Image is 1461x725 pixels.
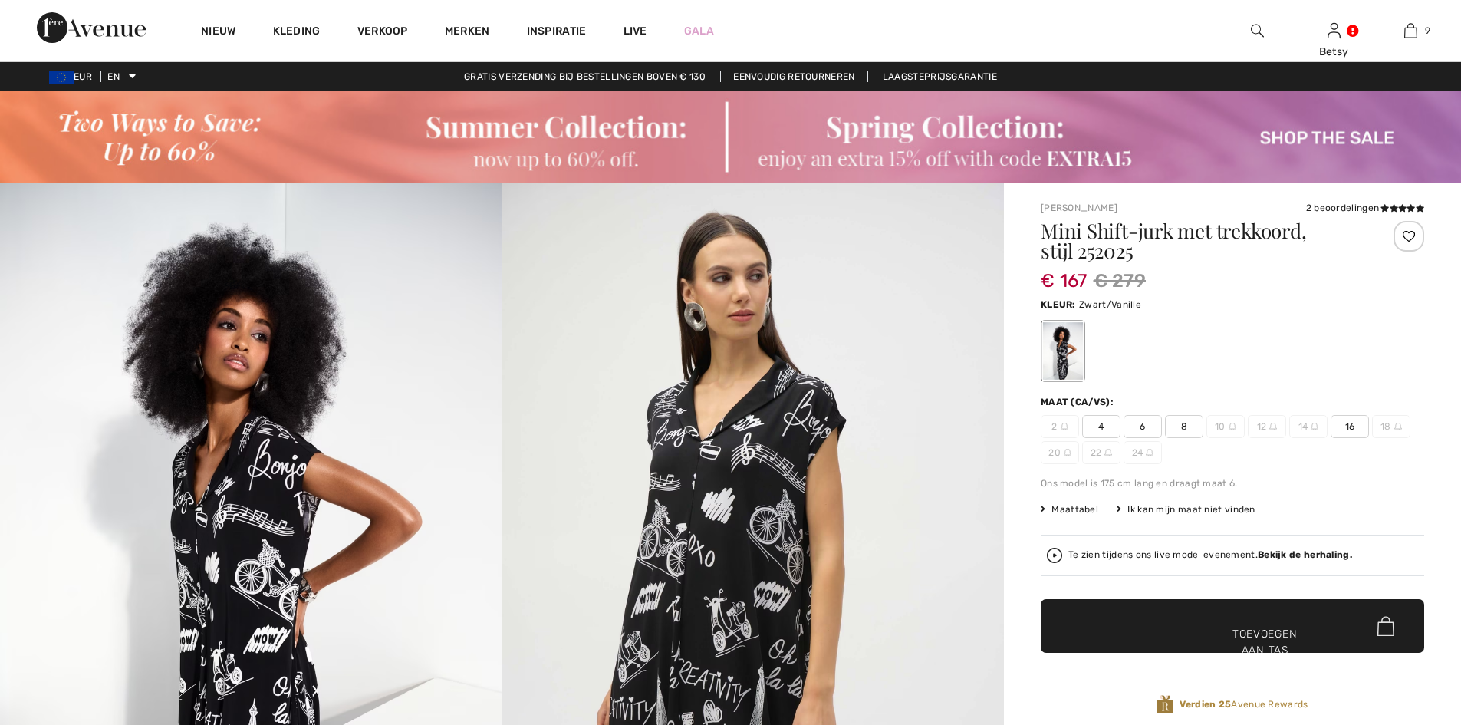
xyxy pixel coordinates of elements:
[684,23,714,39] a: Gala
[1079,299,1141,310] font: Zwart/Vanille
[37,12,146,43] img: 1ère Avenue
[1181,421,1187,432] font: 8
[1229,423,1236,430] img: ring-m.svg
[1041,299,1076,310] font: Kleur:
[1043,322,1083,380] div: Zwart/Vanille
[1298,421,1308,432] font: 14
[1048,447,1061,458] font: 20
[452,71,718,82] a: Gratis verzending bij bestellingen boven € 130
[1319,45,1349,58] font: Betsy
[445,25,490,38] font: Merken
[1373,21,1448,40] a: 9
[1140,421,1145,432] font: 6
[357,25,408,41] a: Verkoop
[1328,21,1341,40] img: Mijn gegevens
[1232,626,1297,658] font: Toevoegen aan tas
[1258,549,1352,560] font: Bekijk de herhaling.
[201,25,236,41] a: Nieuw
[1041,217,1306,264] font: Mini Shift-jurk met trekkoord, stijl 252025
[883,71,997,82] font: Laagsteprijsgarantie
[1041,397,1114,407] font: Maat (CA/VS):
[1051,504,1098,515] font: Maattabel
[273,25,321,41] a: Kleding
[201,25,236,38] font: Nieuw
[1362,610,1446,648] iframe: Open een widget waar u meer informatie kunt vinden
[624,23,647,39] a: Live
[1180,699,1231,710] font: Verdien 25
[1311,423,1318,430] img: ring-m.svg
[1041,478,1238,489] font: Ons model is 175 cm lang en draagt maat 6.
[1041,203,1117,213] a: [PERSON_NAME]
[527,25,587,38] font: Inspiratie
[357,25,408,38] font: Verkoop
[1064,449,1071,456] img: ring-m.svg
[1269,423,1277,430] img: ring-m.svg
[1328,23,1341,38] a: Aanmelden
[273,25,321,38] font: Kleding
[870,71,1009,82] a: Laagsteprijsgarantie
[1231,699,1308,710] font: Avenue Rewards
[1215,421,1226,432] font: 10
[74,71,92,82] font: EUR
[1132,447,1143,458] font: 24
[1306,203,1380,213] font: 2 beoordelingen
[1380,421,1391,432] font: 18
[1345,421,1355,432] font: 16
[49,71,74,84] img: Euro
[1394,423,1402,430] img: ring-m.svg
[1098,421,1104,432] font: 4
[1251,21,1264,40] img: zoek op de website
[445,25,490,41] a: Merken
[1127,504,1255,515] font: Ik kan mijn maat niet vinden
[1404,21,1417,40] img: Mijn tas
[1068,549,1258,560] font: Te zien tijdens ons live mode-evenement.
[107,71,120,82] font: EN
[464,71,706,82] font: Gratis verzending bij bestellingen boven € 130
[1257,421,1267,432] font: 12
[1104,449,1112,456] img: ring-m.svg
[720,71,867,82] a: Eenvoudig retourneren
[1094,270,1147,292] font: € 279
[1041,270,1088,292] font: € 167
[733,71,854,82] font: Eenvoudig retourneren
[1146,449,1153,456] img: ring-m.svg
[624,25,647,38] font: Live
[1061,423,1068,430] img: ring-m.svg
[1091,447,1102,458] font: 22
[1047,548,1062,563] img: Bekijk de herhaling
[684,25,714,38] font: Gala
[1157,694,1173,715] img: Avenue Rewards
[1051,421,1057,432] font: 2
[1425,25,1430,36] font: 9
